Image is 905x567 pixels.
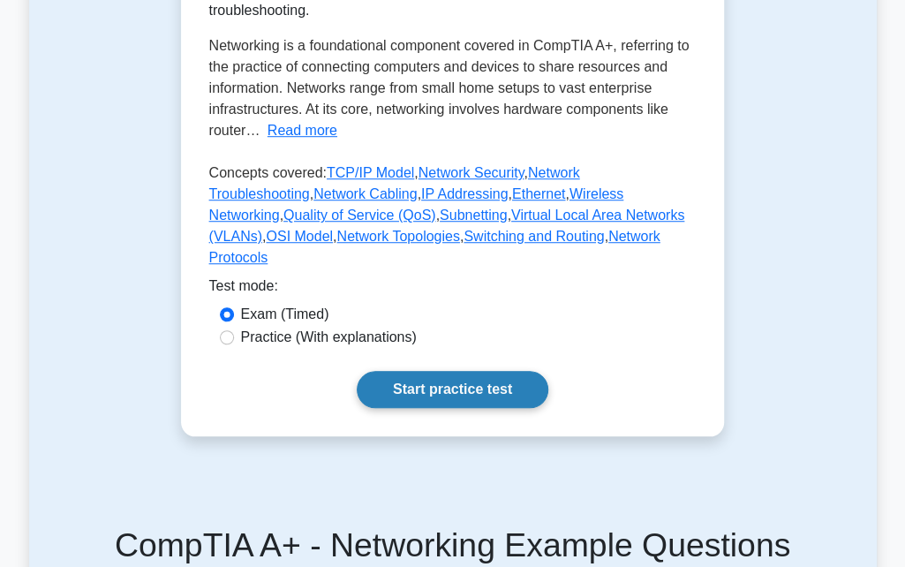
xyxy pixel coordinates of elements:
a: Switching and Routing [464,229,604,244]
h5: CompTIA A+ - Networking Example Questions [50,525,856,565]
a: OSI Model [266,229,333,244]
a: IP Addressing [421,186,508,201]
label: Exam (Timed) [241,304,329,325]
p: Concepts covered: , , , , , , , , , , , , , [209,163,697,276]
a: Network Topologies [336,229,459,244]
span: Networking is a foundational component covered in CompTIA A+, referring to the practice of connec... [209,38,690,138]
a: Network Cabling [313,186,417,201]
a: Virtual Local Area Networks (VLANs) [209,208,685,244]
a: TCP/IP Model [327,165,414,180]
a: Quality of Service (QoS) [283,208,436,223]
a: Ethernet [512,186,565,201]
a: Wireless Networking [209,186,624,223]
a: Network Troubleshooting [209,165,580,201]
div: Test mode: [209,276,697,304]
label: Practice (With explanations) [241,327,417,348]
a: Start practice test [357,371,548,408]
a: Network Protocols [209,229,660,265]
button: Read more [268,120,337,141]
a: Network Security [419,165,524,180]
a: Subnetting [440,208,508,223]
